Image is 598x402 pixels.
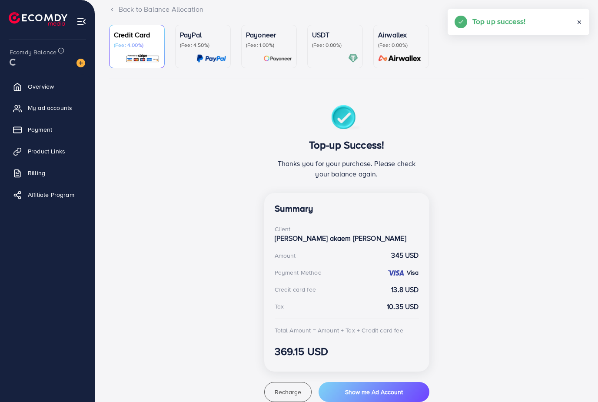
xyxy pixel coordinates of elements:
strong: 345 USD [391,250,419,260]
img: logo [9,12,67,26]
span: Product Links [28,147,65,156]
div: Payment Method [275,268,322,277]
span: Ecomdy Balance [10,48,56,56]
span: Payment [28,125,52,134]
div: Client [275,225,291,233]
img: credit [387,269,405,276]
img: menu [76,17,86,27]
button: Recharge [264,382,312,402]
div: Tax [275,302,284,311]
p: (Fee: 1.00%) [246,42,292,49]
div: Total Amount = Amount + Tax + Credit card fee [275,326,403,335]
p: Payoneer [246,30,292,40]
h3: 369.15 USD [275,345,419,358]
span: Overview [28,82,54,91]
p: Credit Card [114,30,160,40]
button: Show me Ad Account [319,382,429,402]
a: Billing [7,164,88,182]
strong: Visa [407,268,419,277]
h3: Top-up Success! [275,139,419,151]
img: card [375,53,424,63]
p: (Fee: 4.00%) [114,42,160,49]
p: (Fee: 0.00%) [378,42,424,49]
img: card [263,53,292,63]
span: Recharge [275,388,301,396]
h4: Summary [275,203,419,214]
img: image [76,59,85,67]
strong: 10.35 USD [387,302,419,312]
span: Affiliate Program [28,190,74,199]
strong: 13.8 USD [391,285,419,295]
a: Affiliate Program [7,186,88,203]
a: My ad accounts [7,99,88,116]
iframe: Chat [561,363,591,395]
a: Product Links [7,143,88,160]
h5: Top up success! [472,16,525,27]
a: Overview [7,78,88,95]
div: Back to Balance Allocation [109,4,584,14]
a: Payment [7,121,88,138]
p: (Fee: 4.50%) [180,42,226,49]
span: My ad accounts [28,103,72,112]
p: Thanks you for your purchase. Please check your balance again. [275,158,419,179]
div: Amount [275,251,296,260]
p: Airwallex [378,30,424,40]
p: USDT [312,30,358,40]
div: Credit card fee [275,285,316,294]
img: card [348,53,358,63]
p: (Fee: 0.00%) [312,42,358,49]
span: Show me Ad Account [345,388,403,396]
strong: [PERSON_NAME] akaem [PERSON_NAME] [275,233,406,243]
img: success [331,105,362,132]
p: PayPal [180,30,226,40]
img: card [126,53,160,63]
span: Billing [28,169,45,177]
img: card [196,53,226,63]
